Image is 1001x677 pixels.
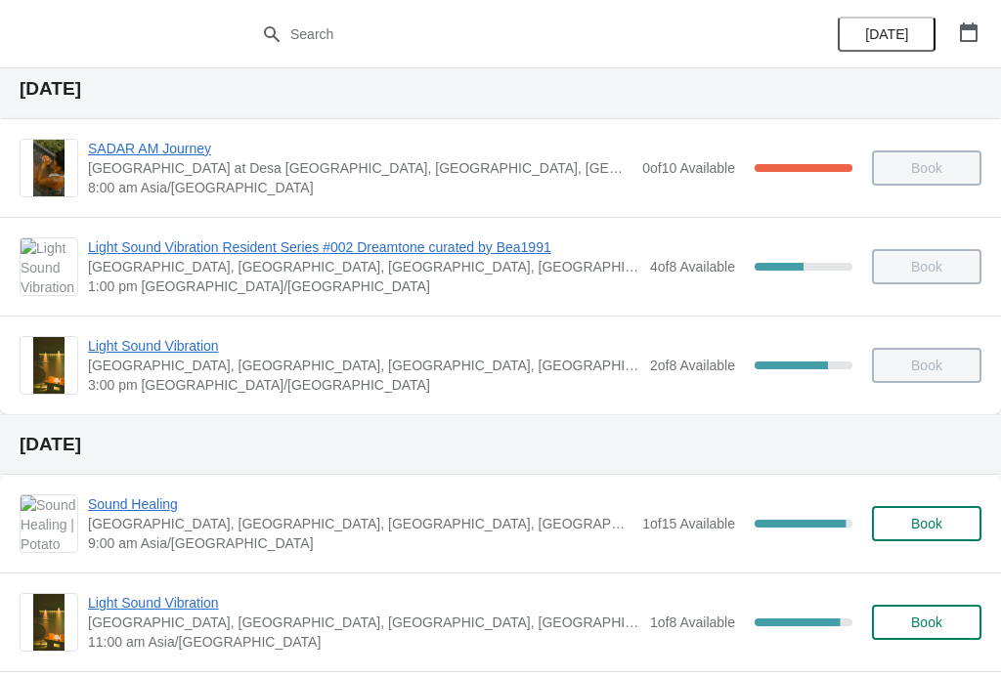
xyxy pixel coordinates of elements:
[88,276,640,296] span: 1:00 pm [GEOGRAPHIC_DATA]/[GEOGRAPHIC_DATA]
[838,17,936,52] button: [DATE]
[872,506,981,541] button: Book
[88,158,632,178] span: [GEOGRAPHIC_DATA] at Desa [GEOGRAPHIC_DATA], [GEOGRAPHIC_DATA], [GEOGRAPHIC_DATA], [GEOGRAPHIC_DA...
[650,259,735,275] span: 4 of 8 Available
[33,594,65,651] img: Light Sound Vibration | Potato Head Suites & Studios, Jalan Petitenget, Seminyak, Badung Regency,...
[20,435,981,454] h2: [DATE]
[642,160,735,176] span: 0 of 10 Available
[88,593,640,613] span: Light Sound Vibration
[88,514,632,533] span: [GEOGRAPHIC_DATA], [GEOGRAPHIC_DATA], [GEOGRAPHIC_DATA], [GEOGRAPHIC_DATA], [GEOGRAPHIC_DATA]
[88,139,632,158] span: SADAR AM Journey
[20,79,981,99] h2: [DATE]
[88,257,640,276] span: [GEOGRAPHIC_DATA], [GEOGRAPHIC_DATA], [GEOGRAPHIC_DATA], [GEOGRAPHIC_DATA], [GEOGRAPHIC_DATA]
[872,605,981,640] button: Book
[88,613,640,632] span: [GEOGRAPHIC_DATA], [GEOGRAPHIC_DATA], [GEOGRAPHIC_DATA], [GEOGRAPHIC_DATA], [GEOGRAPHIC_DATA]
[88,632,640,652] span: 11:00 am Asia/[GEOGRAPHIC_DATA]
[88,178,632,197] span: 8:00 am Asia/[GEOGRAPHIC_DATA]
[33,337,65,394] img: Light Sound Vibration | Potato Head Suites & Studios, Jalan Petitenget, Seminyak, Badung Regency,...
[33,140,65,196] img: SADAR AM Journey | Potato Head Studios at Desa Potato Head, Jalan Petitenget, Seminyak, Badung Re...
[21,495,77,552] img: Sound Healing | Potato Head Suites & Studios, Jalan Petitenget, Seminyak, Badung Regency, Bali, I...
[88,494,632,514] span: Sound Healing
[88,533,632,553] span: 9:00 am Asia/[GEOGRAPHIC_DATA]
[88,356,640,375] span: [GEOGRAPHIC_DATA], [GEOGRAPHIC_DATA], [GEOGRAPHIC_DATA], [GEOGRAPHIC_DATA], [GEOGRAPHIC_DATA]
[289,17,751,52] input: Search
[642,516,735,531] span: 1 of 15 Available
[911,516,942,531] span: Book
[88,375,640,395] span: 3:00 pm [GEOGRAPHIC_DATA]/[GEOGRAPHIC_DATA]
[911,614,942,630] span: Book
[650,614,735,630] span: 1 of 8 Available
[21,238,77,295] img: Light Sound Vibration Resident Series #002 Dreamtone curated by Bea1991 | Potato Head Suites & St...
[88,237,640,257] span: Light Sound Vibration Resident Series #002 Dreamtone curated by Bea1991
[865,26,908,42] span: [DATE]
[650,358,735,373] span: 2 of 8 Available
[88,336,640,356] span: Light Sound Vibration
